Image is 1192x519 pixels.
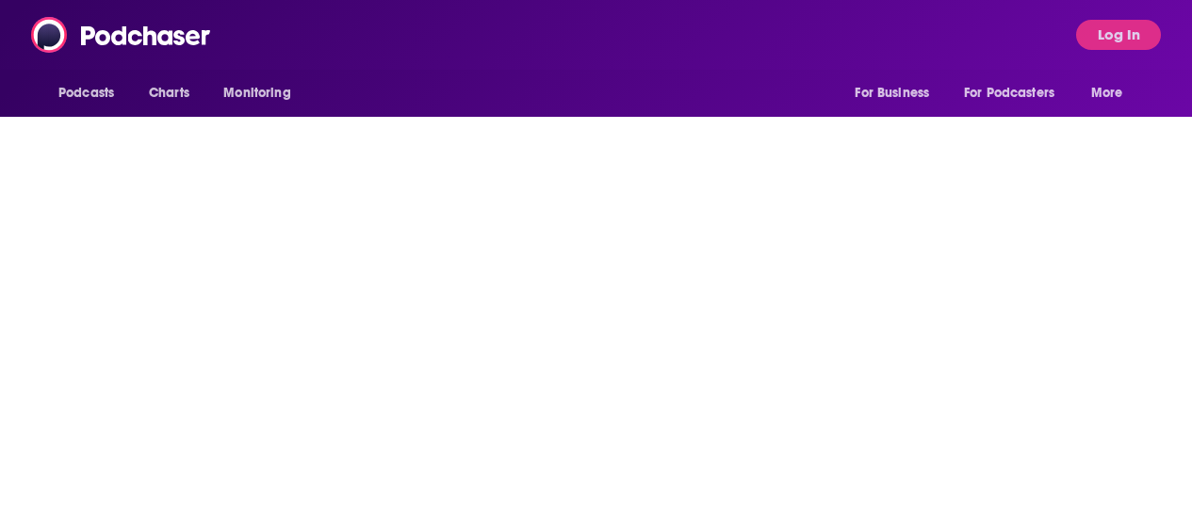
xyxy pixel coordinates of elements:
span: For Business [855,80,929,106]
button: open menu [841,75,953,111]
span: Charts [149,80,189,106]
button: open menu [45,75,139,111]
span: For Podcasters [964,80,1054,106]
span: Podcasts [58,80,114,106]
a: Charts [137,75,201,111]
button: open menu [952,75,1082,111]
button: Log In [1076,20,1161,50]
button: open menu [210,75,315,111]
span: Monitoring [223,80,290,106]
img: Podchaser - Follow, Share and Rate Podcasts [31,17,212,53]
span: More [1091,80,1123,106]
button: open menu [1078,75,1147,111]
